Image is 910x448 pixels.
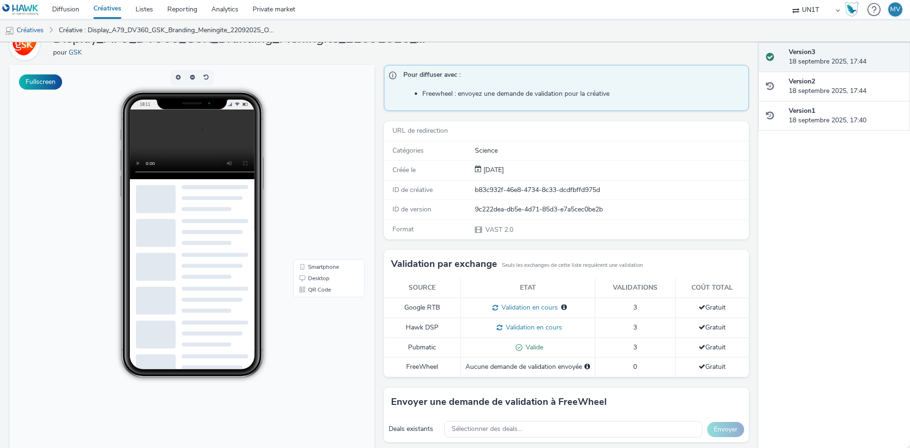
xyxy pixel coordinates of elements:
[789,106,815,115] strong: Version 1
[845,2,859,17] img: Hawk Academy
[475,146,748,155] div: Science
[633,323,637,332] span: 3
[498,303,558,312] span: Validation en cours
[482,165,504,175] div: Création 18 septembre 2025, 17:40
[699,323,726,332] span: Gratuit
[392,205,431,214] span: ID de version
[890,2,901,17] div: MV
[595,278,676,298] th: Validations
[19,74,62,90] button: Fullscreen
[299,199,329,205] span: Smartphone
[286,208,353,219] li: Desktop
[299,210,320,216] span: Desktop
[392,185,433,194] span: ID de créative
[384,338,461,357] td: Pubmatic
[389,424,439,434] div: Deals existants
[461,278,595,298] th: Etat
[392,146,424,155] span: Catégories
[422,89,744,99] li: Freewheel : envoyez une demande de validation pour la créative
[69,48,86,57] a: GSK
[522,343,543,352] span: Valide
[11,31,38,59] img: GSK
[130,37,141,42] span: 18:11
[9,40,44,49] a: GSK
[384,318,461,338] td: Hawk DSP
[789,106,902,126] div: 18 septembre 2025, 17:40
[707,422,744,437] button: Envoyer
[53,48,69,57] span: pour
[502,262,643,269] small: Seuls les exchanges de cette liste requièrent une validation
[675,278,749,298] th: Coût total
[699,303,726,312] span: Gratuit
[484,225,513,234] span: VAST 2.0
[5,26,14,36] img: mobile
[384,298,461,318] td: Google RTB
[633,303,637,312] span: 3
[789,47,815,56] strong: Version 3
[584,362,590,372] div: Sélectionnez un deal ci-dessous et cliquez sur Envoyer pour envoyer une demande de validation à F...
[633,362,637,371] span: 0
[392,225,414,234] span: Format
[789,77,902,96] div: 18 septembre 2025, 17:44
[475,185,748,195] div: b83c932f-46e8-4734-8c33-dcdfbffd975d
[482,165,504,174] span: [DATE]
[789,77,815,86] strong: Version 2
[403,70,739,82] span: Pour diffuser avec :
[699,362,726,371] span: Gratuit
[54,19,282,42] a: Créative : Display_A79_DV360_GSK_Branding_Meningite_22092025_OPEN_16x9_15s_Etudiants
[502,323,562,332] span: Validation en cours
[789,47,902,67] div: 18 septembre 2025, 17:44
[384,357,461,377] td: FreeWheel
[845,2,863,17] a: Hawk Academy
[391,395,607,409] h3: Envoyer une demande de validation à FreeWheel
[299,222,321,228] span: QR Code
[391,257,497,271] h3: Validation par exchange
[384,278,461,298] th: Source
[286,196,353,208] li: Smartphone
[699,343,726,352] span: Gratuit
[392,126,448,135] span: URL de redirection
[392,165,416,174] span: Créée le
[452,425,522,433] span: Sélectionner des deals...
[465,362,590,372] div: Aucune demande de validation envoyée
[286,219,353,230] li: QR Code
[633,343,637,352] span: 3
[2,4,39,16] img: undefined Logo
[475,205,748,214] div: 9c222dea-db5e-4d71-85d3-e7a5cec0be2b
